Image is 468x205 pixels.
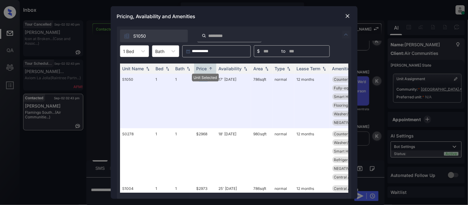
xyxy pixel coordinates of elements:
td: 980 sqft [251,128,272,183]
span: Countertops Gra... [334,132,366,136]
img: sorting [321,67,327,71]
div: Availability [219,66,242,71]
img: sorting [164,67,171,71]
span: Refrigerator Le... [334,158,363,162]
td: S0278 [120,128,153,183]
span: Central Air Con... [334,175,364,179]
span: to [282,48,286,55]
span: NEGATIVE Balcon... [334,166,368,171]
span: Washer/Dryer Eu... [334,140,367,145]
td: normal [272,74,294,128]
div: Bed [156,66,164,71]
span: Fully-equipped ... [334,86,364,90]
img: sorting [286,67,292,71]
td: 1 [173,74,194,128]
img: icon-zuma [124,33,130,39]
div: Pricing, Availability and Amenities [111,6,358,27]
div: Unit Name [122,66,144,71]
span: Smart Home Door... [334,149,368,154]
span: Smart Home Door... [334,94,368,99]
td: 12 months [294,74,330,128]
div: Area [254,66,263,71]
img: icon-zuma [202,33,206,39]
div: Price [197,66,207,71]
td: 18' [DATE] [216,128,251,183]
td: 1 [153,74,173,128]
span: Washer/Dryer Eu... [334,112,367,116]
img: sorting [208,66,214,71]
span: Flooring Tile [334,103,356,108]
img: icon-zuma [342,31,350,38]
td: $2968 [194,128,216,183]
div: Type [275,66,285,71]
img: sorting [185,67,192,71]
td: $2575 [194,74,216,128]
td: normal [272,128,294,183]
span: Countertops Gra... [334,77,366,82]
td: 1 [153,128,173,183]
div: Lease Term [297,66,321,71]
span: S1050 [134,33,146,39]
span: NEGATIVE Balcon... [334,120,368,125]
div: Amenities [332,66,353,71]
img: sorting [145,67,151,71]
td: S1050 [120,74,153,128]
td: 12 months [294,128,330,183]
td: 1 [173,128,194,183]
td: 17' [DATE] [216,74,251,128]
img: close [345,13,351,19]
span: $ [257,48,260,55]
span: Central Air Con... [334,186,364,191]
img: sorting [264,67,270,71]
div: Bath [176,66,185,71]
td: 786 sqft [251,74,272,128]
img: sorting [242,67,249,71]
